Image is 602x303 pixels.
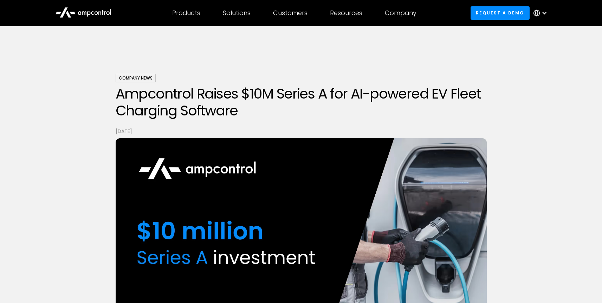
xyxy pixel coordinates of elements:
[330,9,362,17] div: Resources
[223,9,251,17] div: Solutions
[273,9,308,17] div: Customers
[385,9,416,17] div: Company
[116,74,156,82] div: Company News
[116,127,487,135] p: [DATE]
[471,6,530,19] a: Request a demo
[116,85,487,119] h1: Ampcontrol Raises $10M Series A for AI-powered EV Fleet Charging Software
[172,9,200,17] div: Products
